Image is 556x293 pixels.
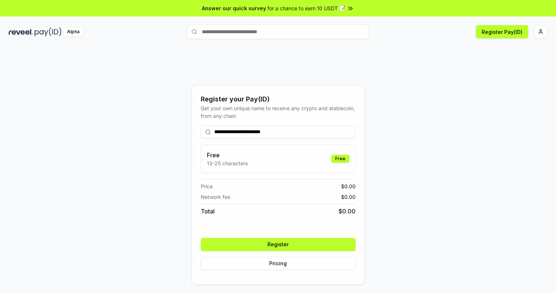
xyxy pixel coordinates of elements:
[201,238,356,251] button: Register
[201,207,215,216] span: Total
[201,104,356,120] div: Get your own unique name to receive any crypto and stablecoin, from any chain
[331,155,349,163] div: Free
[9,27,33,36] img: reveel_dark
[35,27,62,36] img: pay_id
[338,207,356,216] span: $ 0.00
[201,193,230,201] span: Network fee
[201,257,356,270] button: Pricing
[63,27,83,36] div: Alpha
[202,4,266,12] span: Answer our quick survey
[341,182,356,190] span: $ 0.00
[201,182,213,190] span: Price
[207,159,248,167] p: 13-25 characters
[341,193,356,201] span: $ 0.00
[201,94,356,104] div: Register your Pay(ID)
[267,4,345,12] span: for a chance to earn 10 USDT 📝
[207,151,248,159] h3: Free
[476,25,528,38] button: Register Pay(ID)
